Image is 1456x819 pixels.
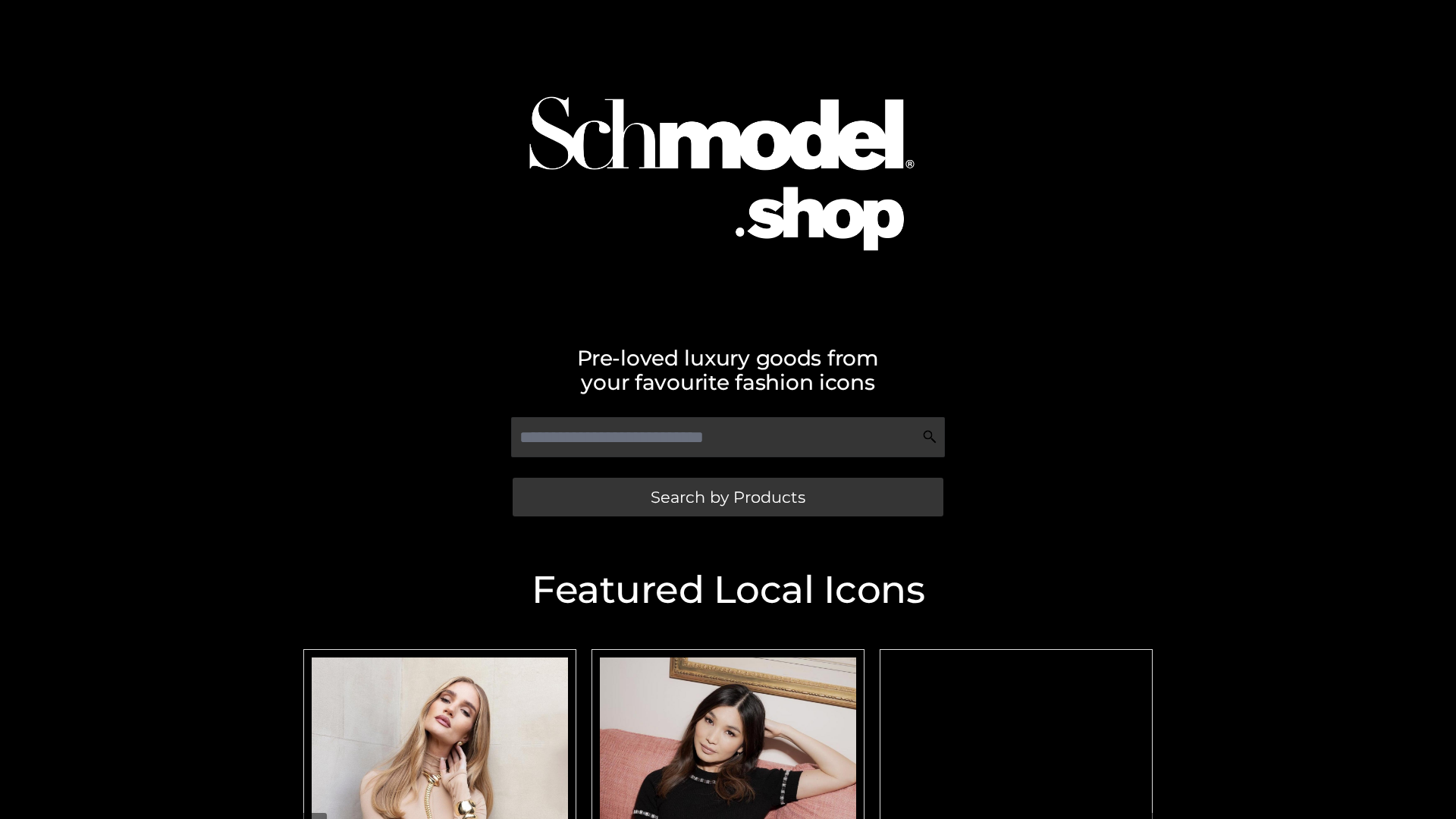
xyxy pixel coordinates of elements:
[922,429,937,444] img: Search Icon
[513,478,943,516] a: Search by Products
[296,346,1160,394] h2: Pre-loved luxury goods from your favourite fashion icons
[651,489,805,505] span: Search by Products
[296,571,1160,609] h2: Featured Local Icons​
